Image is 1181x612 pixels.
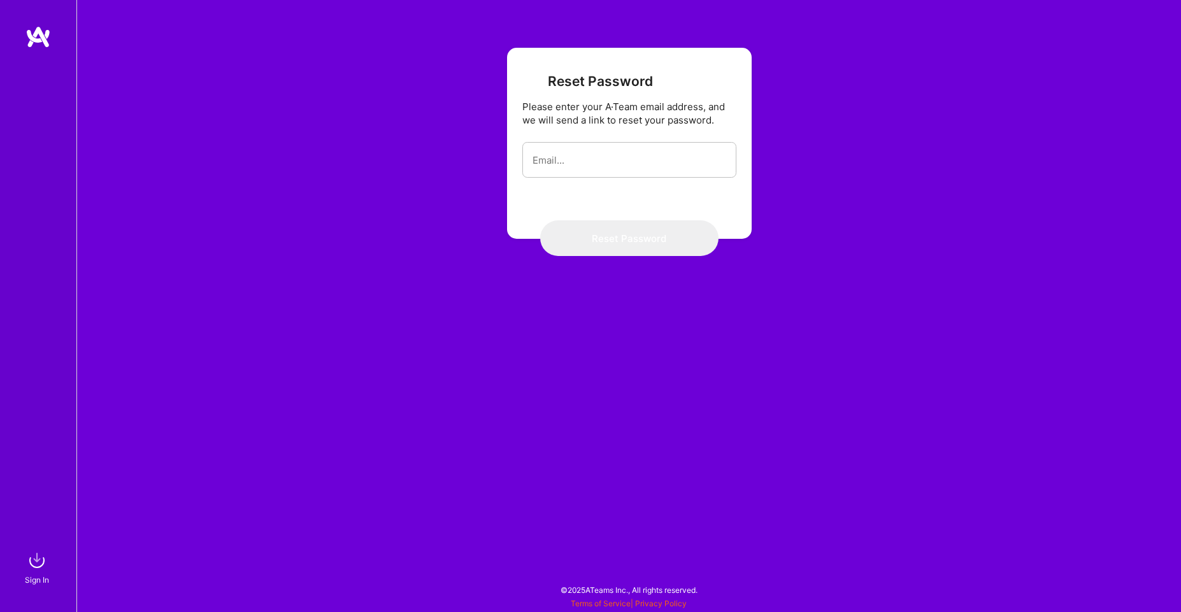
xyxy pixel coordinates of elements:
div: © 2025 ATeams Inc., All rights reserved. [76,574,1181,606]
a: Terms of Service [571,599,631,608]
div: Sign In [25,573,49,587]
img: logo [25,25,51,48]
h3: Reset Password [522,73,653,90]
i: icon ArrowBack [522,75,538,90]
img: sign in [24,548,50,573]
div: Please enter your A·Team email address, and we will send a link to reset your password. [522,100,736,127]
span: | [571,599,687,608]
button: Reset Password [540,220,719,256]
input: Email... [533,144,726,176]
a: Privacy Policy [635,599,687,608]
a: sign inSign In [27,548,50,587]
